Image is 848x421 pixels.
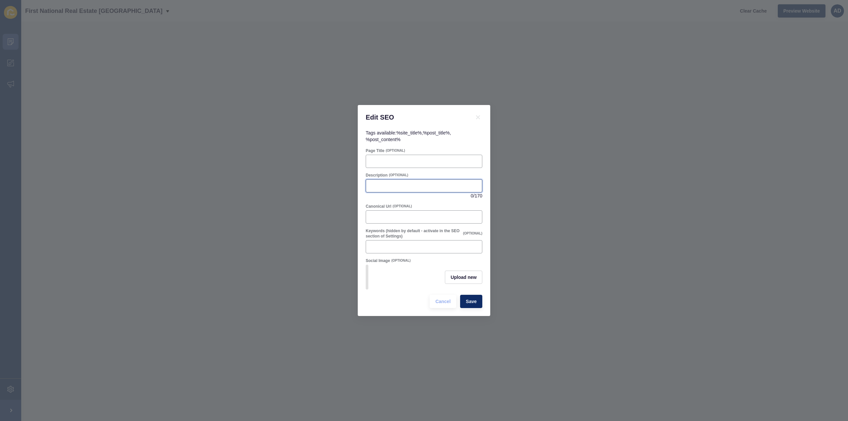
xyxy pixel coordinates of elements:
span: (OPTIONAL) [463,231,482,236]
label: Description [366,173,388,178]
span: 0 [471,192,473,199]
label: Page Title [366,148,384,153]
span: Upload new [450,274,477,281]
span: (OPTIONAL) [393,204,412,209]
code: %site_title% [397,130,422,135]
label: Keywords (hidden by default - activate in the SEO section of Settings) [366,228,462,239]
button: Save [460,295,482,308]
span: / [473,192,475,199]
span: Tags available: , , [366,130,451,142]
h1: Edit SEO [366,113,466,122]
span: Save [466,298,477,305]
button: Cancel [430,295,456,308]
label: Canonical Url [366,204,391,209]
span: Cancel [435,298,450,305]
button: Upload new [445,271,482,284]
code: %post_content% [366,137,400,142]
span: 170 [475,192,482,199]
span: (OPTIONAL) [386,148,405,153]
span: (OPTIONAL) [391,258,410,263]
span: (OPTIONAL) [389,173,408,178]
code: %post_title% [423,130,450,135]
label: Social Image [366,258,390,263]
